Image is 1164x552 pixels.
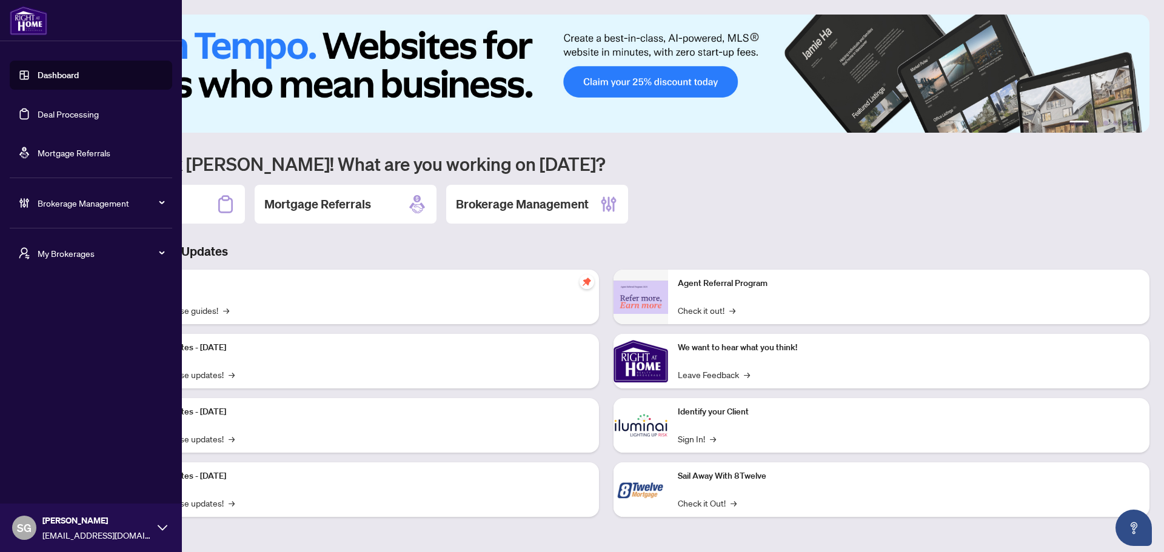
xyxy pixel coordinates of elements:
span: My Brokerages [38,247,164,260]
h3: Brokerage & Industry Updates [63,243,1149,260]
p: Identify your Client [678,405,1140,419]
button: 5 [1123,121,1128,125]
span: [PERSON_NAME] [42,514,152,527]
span: [EMAIL_ADDRESS][DOMAIN_NAME] [42,528,152,542]
img: We want to hear what you think! [614,334,668,388]
span: → [710,432,716,445]
p: Platform Updates - [DATE] [127,470,589,483]
span: → [223,304,229,317]
a: Dashboard [38,70,79,81]
img: Sail Away With 8Twelve [614,462,668,517]
img: Agent Referral Program [614,281,668,314]
a: Leave Feedback→ [678,368,750,381]
img: logo [10,6,47,35]
button: 6 [1132,121,1137,125]
p: Agent Referral Program [678,277,1140,290]
button: 4 [1113,121,1118,125]
img: Identify your Client [614,398,668,453]
a: Mortgage Referrals [38,147,110,158]
button: Open asap [1115,510,1152,546]
span: pushpin [580,274,594,289]
a: Check it Out!→ [678,496,737,510]
button: 1 [1069,121,1089,125]
span: Brokerage Management [38,196,164,210]
button: 2 [1094,121,1099,125]
p: Platform Updates - [DATE] [127,341,589,354]
h2: Mortgage Referrals [264,196,371,213]
p: Sail Away With 8Twelve [678,470,1140,483]
button: 3 [1103,121,1108,125]
h2: Brokerage Management [456,196,589,213]
span: → [731,496,737,510]
p: Platform Updates - [DATE] [127,405,589,419]
a: Deal Processing [38,108,99,119]
h1: Welcome back [PERSON_NAME]! What are you working on [DATE]? [63,152,1149,175]
img: Slide 0 [63,15,1149,133]
span: SG [17,519,32,536]
span: → [229,432,235,445]
span: → [229,496,235,510]
a: Sign In!→ [678,432,716,445]
span: → [229,368,235,381]
p: Self-Help [127,277,589,290]
span: user-switch [18,247,30,259]
a: Check it out!→ [678,304,735,317]
span: → [729,304,735,317]
span: → [744,368,750,381]
p: We want to hear what you think! [678,341,1140,354]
